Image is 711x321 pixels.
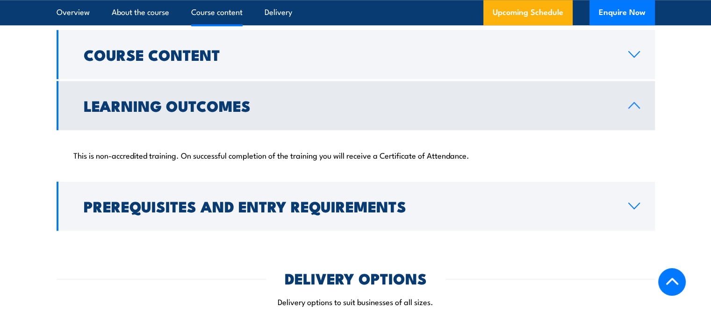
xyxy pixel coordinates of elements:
[73,150,638,160] p: This is non-accredited training. On successful completion of the training you will receive a Cert...
[57,182,655,231] a: Prerequisites and Entry Requirements
[57,81,655,130] a: Learning Outcomes
[57,30,655,79] a: Course Content
[285,271,427,285] h2: DELIVERY OPTIONS
[84,48,613,61] h2: Course Content
[84,99,613,112] h2: Learning Outcomes
[84,199,613,212] h2: Prerequisites and Entry Requirements
[57,296,655,307] p: Delivery options to suit businesses of all sizes.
